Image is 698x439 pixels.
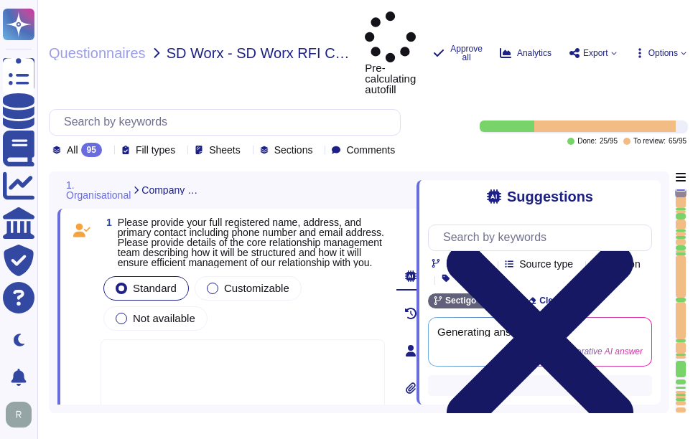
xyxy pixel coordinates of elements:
[67,145,78,155] span: All
[436,225,651,250] input: Search by keywords
[274,145,313,155] span: Sections
[433,44,483,62] button: Approve all
[66,180,131,200] span: 1. Organisational
[450,44,483,62] span: Approve all
[517,49,552,57] span: Analytics
[141,185,198,195] span: Company Information
[365,11,416,95] span: Pre-calculating autofill
[3,399,42,430] button: user
[577,138,597,145] span: Done:
[6,402,32,428] img: user
[118,217,384,268] span: Please provide your full registered name, address, and primary contact including phone number and...
[49,46,146,60] span: Questionnaires
[224,282,289,294] span: Customizable
[101,217,112,227] span: 1
[133,312,195,324] span: Not available
[57,110,400,135] input: Search by keywords
[583,49,608,57] span: Export
[81,143,102,157] div: 95
[633,138,666,145] span: To review:
[669,138,687,145] span: 65 / 95
[500,47,552,59] button: Analytics
[136,145,175,155] span: Fill types
[133,282,177,294] span: Standard
[648,49,678,57] span: Options
[346,145,395,155] span: Comments
[209,145,241,155] span: Sheets
[600,138,618,145] span: 25 / 95
[167,46,354,60] span: SD Worx - SD Worx RFI CLM Copy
